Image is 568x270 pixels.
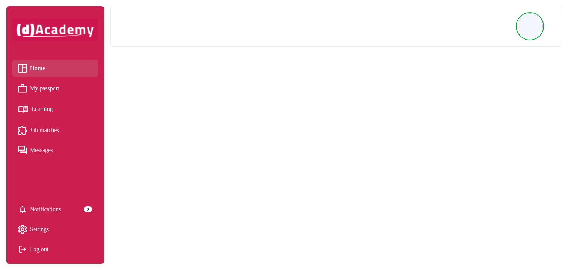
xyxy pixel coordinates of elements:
[30,145,53,156] span: Messages
[18,64,27,73] img: Home icon
[18,205,27,214] img: setting
[18,146,27,155] img: Messages icon
[30,204,61,215] span: Notifications
[18,103,92,116] a: Learning iconLearning
[18,103,28,116] img: Learning icon
[12,19,98,41] img: dAcademy
[18,244,92,255] div: Log out
[30,63,45,74] span: Home
[30,224,49,235] span: Settings
[30,125,59,136] span: Job matches
[18,63,92,74] a: Home iconHome
[18,125,92,136] a: Job matches iconJob matches
[18,83,92,94] a: My passport iconMy passport
[517,13,543,39] img: Profile
[31,104,53,115] span: Learning
[18,145,92,156] a: Messages iconMessages
[18,84,27,93] img: My passport icon
[84,206,92,212] div: 0
[18,126,27,135] img: Job matches icon
[18,245,27,254] img: Log out
[18,225,27,234] img: setting
[30,83,60,94] span: My passport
